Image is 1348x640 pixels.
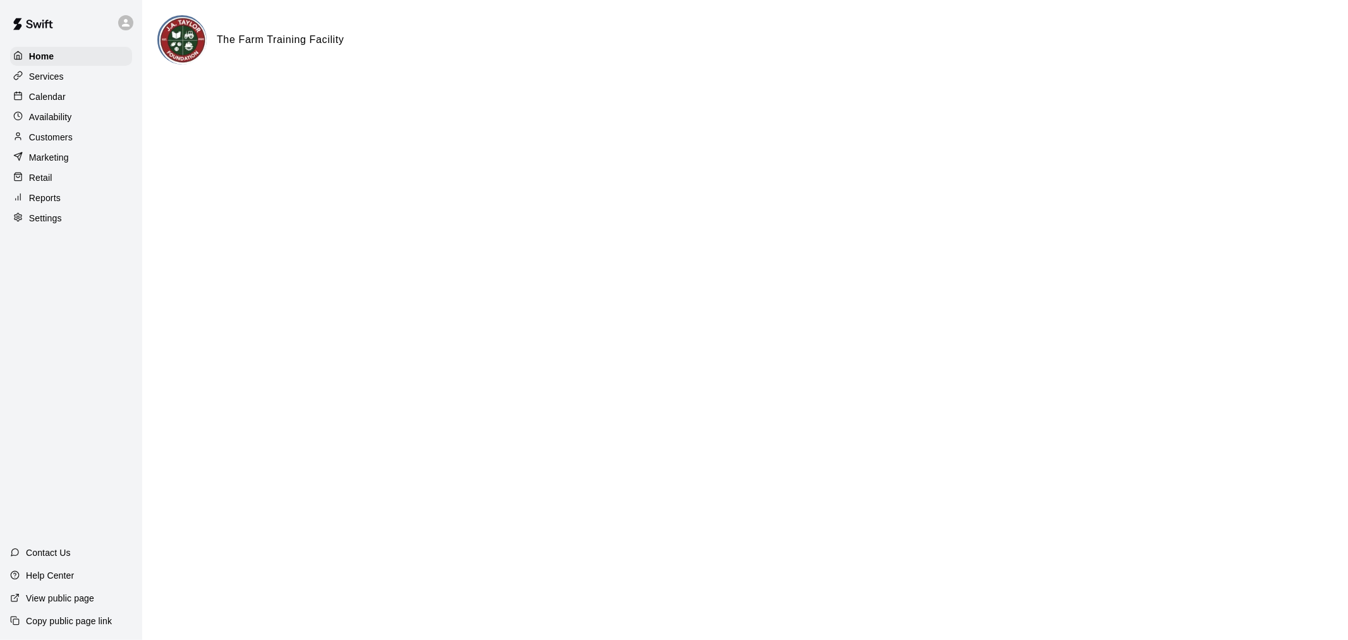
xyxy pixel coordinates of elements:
[10,87,132,106] a: Calendar
[10,67,132,86] a: Services
[29,111,72,123] p: Availability
[29,151,69,164] p: Marketing
[26,592,94,605] p: View public page
[159,17,207,65] img: The Farm Training Facility logo
[10,168,132,187] a: Retail
[10,47,132,66] a: Home
[29,70,64,83] p: Services
[29,192,61,204] p: Reports
[29,212,62,225] p: Settings
[26,546,71,559] p: Contact Us
[26,615,112,627] p: Copy public page link
[26,569,74,582] p: Help Center
[29,171,52,184] p: Retail
[10,188,132,207] a: Reports
[10,108,132,126] a: Availability
[29,50,54,63] p: Home
[29,131,73,144] p: Customers
[10,128,132,147] a: Customers
[10,148,132,167] a: Marketing
[10,209,132,228] a: Settings
[217,32,344,48] h6: The Farm Training Facility
[29,90,66,103] p: Calendar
